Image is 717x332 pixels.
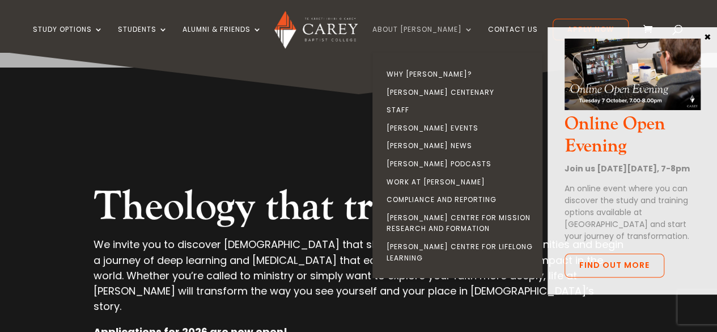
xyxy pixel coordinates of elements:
[375,83,545,102] a: [PERSON_NAME] Centenary
[375,155,545,173] a: [PERSON_NAME] Podcasts
[565,114,701,163] h3: Online Open Evening
[565,100,701,114] a: Online Open Evening Oct 2025
[375,65,545,83] a: Why [PERSON_NAME]?
[372,26,473,52] a: About [PERSON_NAME]
[274,11,358,49] img: Carey Baptist College
[565,39,701,110] img: Online Open Evening Oct 2025
[94,182,623,237] h2: Theology that transforms
[118,26,168,52] a: Students
[375,191,545,209] a: Compliance and Reporting
[565,183,701,242] p: An online event where you can discover the study and training options available at [GEOGRAPHIC_DA...
[702,31,714,41] button: Close
[565,163,690,174] strong: Join us [DATE][DATE], 7-8pm
[565,254,664,278] a: Find out more
[375,238,545,267] a: [PERSON_NAME] Centre for Lifelong Learning
[375,137,545,155] a: [PERSON_NAME] News
[375,209,545,238] a: [PERSON_NAME] Centre for Mission Research and Formation
[183,26,262,52] a: Alumni & Friends
[375,119,545,137] a: [PERSON_NAME] Events
[488,26,538,52] a: Contact Us
[94,237,623,324] p: We invite you to discover [DEMOGRAPHIC_DATA] that shapes hearts, minds, and communities and begin...
[375,173,545,191] a: Work at [PERSON_NAME]
[553,19,629,40] a: Apply Now
[375,101,545,119] a: Staff
[33,26,103,52] a: Study Options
